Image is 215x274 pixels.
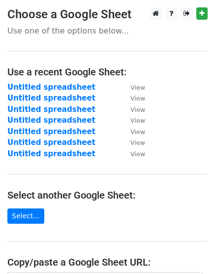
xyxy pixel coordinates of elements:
a: View [121,105,145,114]
p: Use one of the options below... [7,26,208,36]
iframe: Chat Widget [166,227,215,274]
a: View [121,94,145,103]
a: Untitled spreadsheet [7,83,95,92]
a: Untitled spreadsheet [7,116,95,125]
a: View [121,138,145,147]
small: View [130,95,145,102]
small: View [130,106,145,113]
a: Untitled spreadsheet [7,94,95,103]
small: View [130,139,145,146]
h4: Copy/paste a Google Sheet URL: [7,256,208,268]
h4: Use a recent Google Sheet: [7,66,208,78]
small: View [130,117,145,124]
small: View [130,128,145,136]
a: Untitled spreadsheet [7,105,95,114]
h4: Select another Google Sheet: [7,189,208,201]
a: Untitled spreadsheet [7,138,95,147]
a: View [121,116,145,125]
a: View [121,83,145,92]
small: View [130,84,145,91]
a: View [121,149,145,158]
a: View [121,127,145,136]
h3: Choose a Google Sheet [7,7,208,22]
a: Untitled spreadsheet [7,127,95,136]
a: Select... [7,208,44,224]
small: View [130,150,145,158]
a: Untitled spreadsheet [7,149,95,158]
